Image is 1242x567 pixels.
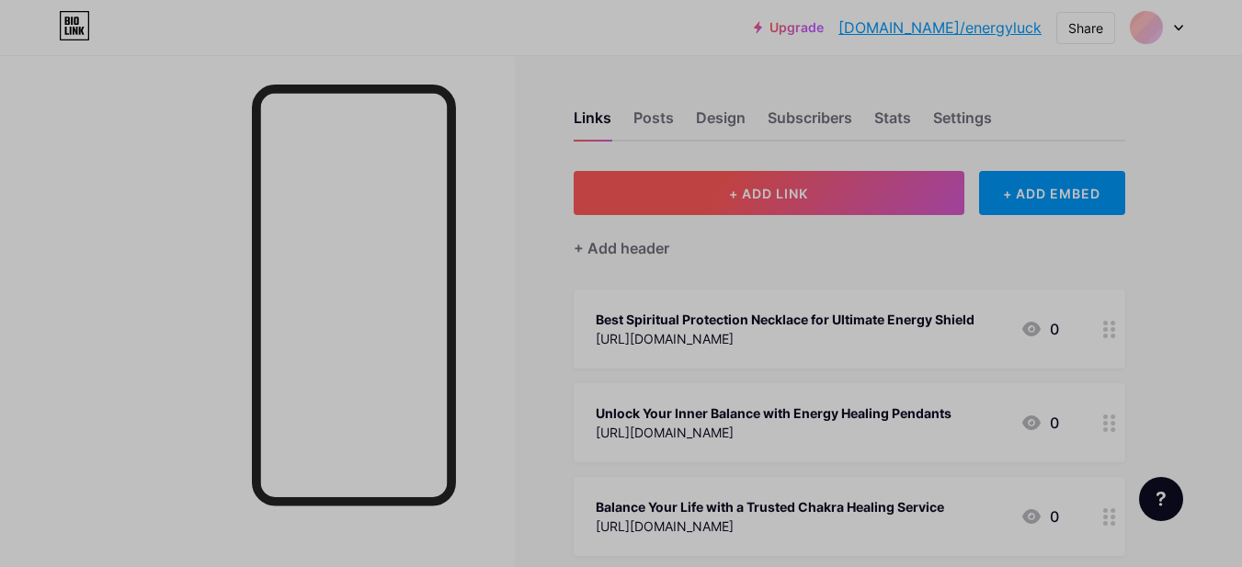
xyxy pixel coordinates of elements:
div: Links [574,107,611,140]
div: Design [696,107,746,140]
div: 0 [1020,505,1059,527]
div: 0 [1020,318,1059,340]
div: Balance Your Life with a Trusted Chakra Healing Service [596,497,944,516]
div: Settings [933,107,992,140]
div: 0 [1020,412,1059,434]
div: Best Spiritual Protection Necklace for Ultimate Energy Shield [596,310,974,329]
div: [URL][DOMAIN_NAME] [596,516,944,536]
div: Stats [874,107,911,140]
button: + ADD LINK [574,171,964,215]
div: Unlock Your Inner Balance with Energy Healing Pendants [596,403,951,423]
a: [DOMAIN_NAME]/energyluck [838,17,1042,39]
div: Posts [633,107,674,140]
div: [URL][DOMAIN_NAME] [596,329,974,348]
div: Subscribers [768,107,852,140]
span: + ADD LINK [729,186,808,201]
a: Upgrade [754,20,824,35]
div: + Add header [574,237,669,259]
div: + ADD EMBED [979,171,1125,215]
div: Share [1068,18,1103,38]
div: [URL][DOMAIN_NAME] [596,423,951,442]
